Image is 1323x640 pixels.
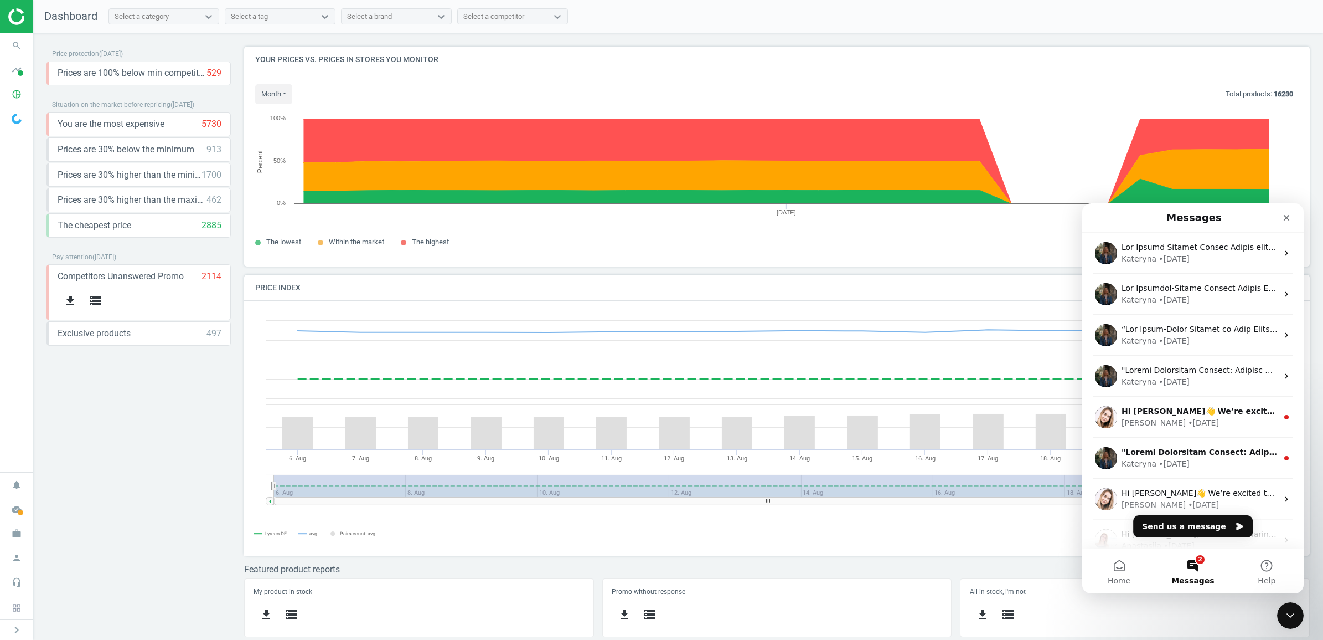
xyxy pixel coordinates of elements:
img: wGWNvw8QSZomAAAAABJRU5ErkJggg== [12,114,22,124]
text: 50% [273,157,286,164]
tspan: [DATE] [777,209,796,216]
tspan: 13. Aug [727,455,747,462]
i: pie_chart_outlined [6,84,27,105]
span: The highest [412,238,449,246]
i: storage [1001,608,1015,621]
button: get_app [58,288,83,314]
tspan: 6. Aug [289,455,306,462]
span: Competitors Unanswered Promo [58,270,184,283]
h5: My product in stock [254,588,584,596]
h3: Featured product reports [244,564,1310,575]
tspan: Percent [256,150,264,173]
span: ( [DATE] ) [99,50,123,58]
i: get_app [976,608,989,621]
text: 0% [277,199,286,206]
div: 529 [206,67,221,79]
div: • [DATE] [81,337,112,349]
h4: Price Index [244,275,1310,301]
iframe: Intercom live chat [1277,602,1304,629]
div: • [DATE] [106,296,137,308]
span: Situation on the market before repricing [52,101,170,109]
button: storage [637,602,663,628]
i: storage [89,294,102,308]
span: ( [DATE] ) [92,253,116,261]
button: month [255,84,292,104]
div: 5730 [201,118,221,130]
tspan: 14. Aug [789,455,810,462]
button: storage [83,288,108,314]
tspan: 17. Aug [978,455,998,462]
i: chevron_right [10,623,23,637]
div: 1700 [201,169,221,181]
tspan: 9. Aug [477,455,494,462]
i: get_app [260,608,273,621]
text: 100% [270,115,286,121]
button: storage [995,602,1021,628]
span: Pay attention [52,253,92,261]
button: Messages [74,346,147,390]
iframe: Intercom live chat [1082,203,1304,593]
p: Total products: [1226,89,1293,99]
tspan: Pairs count: avg [340,531,375,536]
span: The lowest [266,238,301,246]
i: storage [285,608,298,621]
button: Help [148,346,221,390]
div: Select a brand [347,12,392,22]
div: 913 [206,144,221,156]
div: 462 [206,194,221,206]
button: chevron_right [3,623,30,637]
span: Prices are 30% higher than the maximal [58,194,206,206]
i: notifications [6,474,27,495]
tspan: 11. Aug [601,455,622,462]
span: You are the most expensive [58,118,164,130]
span: Prices are 30% higher than the minimum [58,169,201,181]
tspan: 18. Aug [1041,455,1061,462]
div: 497 [206,327,221,340]
b: 16230 [1274,90,1293,98]
tspan: Lyreco DE [265,531,287,536]
span: ( [DATE] ) [170,101,194,109]
i: work [6,523,27,544]
h5: Promo without response [612,588,942,596]
span: Dashboard [44,9,97,23]
img: ajHJNr6hYgQAAAAASUVORK5CYII= [8,8,87,25]
span: Messages [89,373,132,381]
button: storage [279,602,304,628]
i: cloud_done [6,499,27,520]
tspan: 16. Aug [915,455,936,462]
button: get_app [970,602,995,628]
div: Anastasiia [39,337,79,349]
tspan: 15. Aug [852,455,873,462]
tspan: 7. Aug [352,455,369,462]
span: Prices are 100% below min competitor [58,67,206,79]
i: person [6,547,27,569]
tspan: 10. Aug [539,455,559,462]
span: Price protection [52,50,99,58]
div: Select a competitor [463,12,524,22]
i: get_app [64,294,77,308]
tspan: 12. Aug [664,455,684,462]
tspan: avg [309,531,317,536]
button: get_app [254,602,279,628]
h4: Your prices vs. prices in stores you monitor [244,47,1310,73]
button: get_app [612,602,637,628]
span: The cheapest price [58,219,131,232]
div: Select a category [115,12,169,22]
